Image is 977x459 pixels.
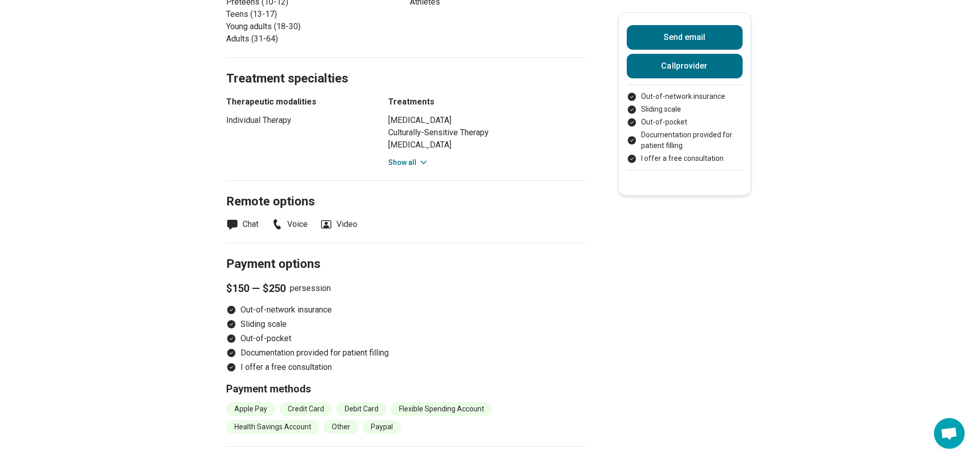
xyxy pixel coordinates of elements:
[363,420,401,434] li: Paypal
[271,218,308,231] li: Voice
[226,304,585,373] ul: Payment options
[226,332,585,345] li: Out-of-pocket
[226,20,402,33] li: Young adults (18-30)
[226,382,585,396] h3: Payment methods
[627,54,743,78] button: Callprovider
[320,218,357,231] li: Video
[226,169,585,211] h2: Remote options
[388,114,585,127] li: [MEDICAL_DATA]
[627,91,743,164] ul: Payment options
[226,318,585,330] li: Sliding scale
[226,96,370,108] h3: Therapeutic modalities
[627,153,743,164] li: I offer a free consultation
[226,33,402,45] li: Adults (31-64)
[226,281,286,296] span: $150 — $250
[627,104,743,115] li: Sliding scale
[627,130,743,151] li: Documentation provided for patient filling
[934,418,965,449] div: Open chat
[226,218,258,231] li: Chat
[336,402,387,416] li: Debit Card
[324,420,358,434] li: Other
[627,25,743,50] button: Send email
[627,117,743,128] li: Out-of-pocket
[226,347,585,359] li: Documentation provided for patient filling
[280,402,332,416] li: Credit Card
[226,46,585,88] h2: Treatment specialties
[388,139,585,151] li: [MEDICAL_DATA]
[226,114,370,127] li: Individual Therapy
[226,304,585,316] li: Out-of-network insurance
[388,96,585,108] h3: Treatments
[226,281,585,296] p: per session
[388,157,429,168] button: Show all
[226,402,275,416] li: Apple Pay
[226,231,585,273] h2: Payment options
[226,8,402,20] li: Teens (13-17)
[226,361,585,373] li: I offer a free consultation
[391,402,492,416] li: Flexible Spending Account
[226,420,320,434] li: Health Savings Account
[388,127,585,139] li: Culturally-Sensitive Therapy
[627,91,743,102] li: Out-of-network insurance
